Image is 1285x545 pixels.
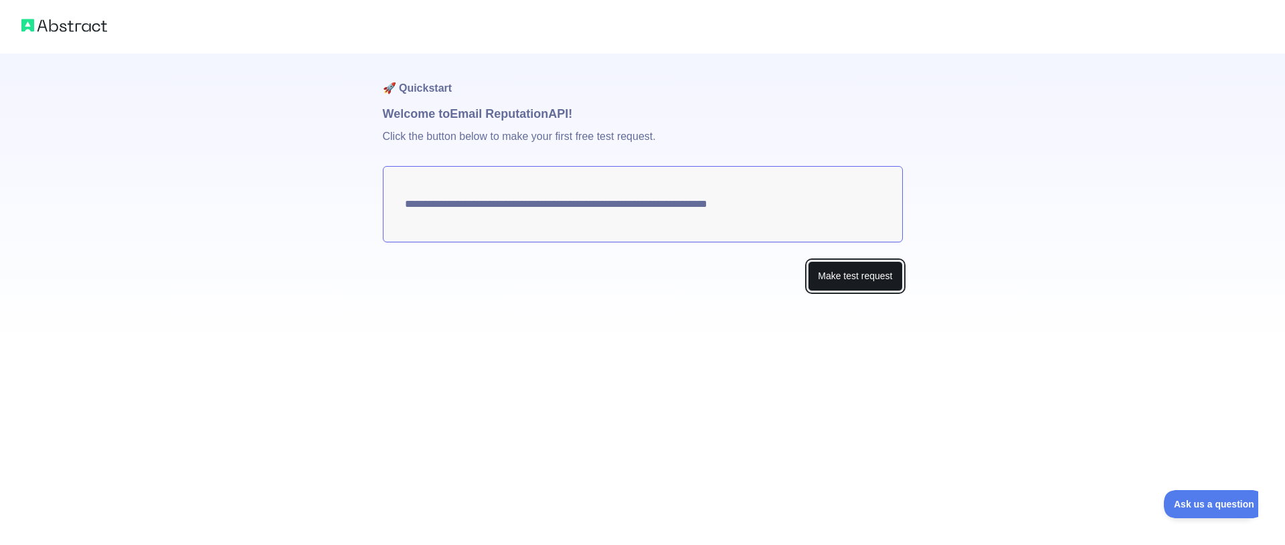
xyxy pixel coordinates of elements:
iframe: Toggle Customer Support [1164,490,1258,518]
h1: Welcome to Email Reputation API! [383,104,903,123]
img: Abstract logo [21,16,107,35]
button: Make test request [808,261,902,291]
p: Click the button below to make your first free test request. [383,123,903,166]
h1: 🚀 Quickstart [383,54,903,104]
